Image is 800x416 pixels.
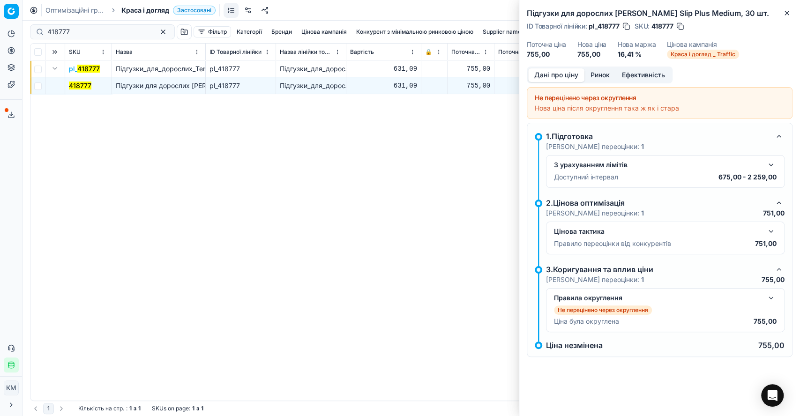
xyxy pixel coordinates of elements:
[546,197,770,208] div: 2.Цінова оптимізація
[758,342,785,349] p: 755,00
[641,209,644,217] strong: 1
[121,6,216,15] span: Краса і доглядЗастосовані
[4,381,18,395] span: КM
[546,142,644,151] p: [PERSON_NAME] переоцінки:
[138,405,141,412] strong: 1
[268,26,296,37] button: Бренди
[233,26,266,37] button: Категорії
[209,64,272,74] div: pl_418777
[194,26,231,37] button: Фільтр
[554,227,762,236] div: Цінова тактика
[641,142,644,150] strong: 1
[196,405,199,412] strong: з
[56,403,67,414] button: Go to next page
[280,81,342,90] div: Підгузки_для_дорослих_Tena_Slip_Plus_Medium,_30_шт.
[558,306,648,314] p: Не перецінено через округлення
[152,405,190,412] span: SKUs on page :
[43,403,54,414] button: 1
[77,65,100,73] mark: 418777
[451,48,481,56] span: Поточна ціна
[209,48,262,56] span: ID Товарної лінійки
[554,160,762,170] div: З урахуванням лімітів
[527,23,587,30] span: ID Товарної лінійки :
[350,48,374,56] span: Вартість
[546,208,644,218] p: [PERSON_NAME] переоцінки:
[527,50,566,59] dd: 755,00
[635,23,650,30] span: SKU :
[78,405,124,412] span: Кількість на стр.
[535,93,785,103] div: Не перецінено через округлення
[4,380,19,395] button: КM
[527,7,793,19] h2: Підгузки для дорослих [PERSON_NAME] Slip Plus Medium, 30 шт.
[528,68,584,82] button: Дані про ціну
[754,317,777,326] p: 755,00
[350,81,417,90] div: 631,09
[762,275,785,284] p: 755,00
[350,64,417,74] div: 631,09
[498,81,561,90] div: 755,00
[618,50,656,59] dd: 16,41 %
[121,6,169,15] span: Краса і догляд
[173,6,216,15] span: Застосовані
[755,239,777,248] p: 751,00
[280,48,333,56] span: Назва лінійки товарів
[116,48,133,56] span: Назва
[498,48,551,56] span: Поточна промо ціна
[761,384,784,407] div: Open Intercom Messenger
[280,64,342,74] div: Підгузки_для_дорослих_Tena_Slip_Plus_Medium,_30_шт.
[651,22,673,31] span: 418777
[47,27,150,37] input: Пошук по SKU або назві
[69,48,81,56] span: SKU
[451,81,490,90] div: 755,00
[129,405,132,412] strong: 1
[589,22,620,31] span: pl_418777
[30,403,41,414] button: Go to previous page
[45,6,105,15] a: Оптимізаційні групи
[718,172,777,182] p: 675,00 - 2 259,00
[546,342,603,349] p: Ціна незмінена
[298,26,351,37] button: Цінова кампанія
[30,403,67,414] nav: pagination
[641,275,644,283] strong: 1
[546,264,770,275] div: 3.Коригування та вплив ціни
[116,65,293,73] span: Підгузки_для_дорослих_Tena_Slip_Plus_Medium,_30_шт.
[116,82,324,89] span: Підгузки для дорослих [PERSON_NAME] Slip Plus Medium, 30 шт.
[78,405,141,412] div: :
[616,68,671,82] button: Ефективність
[546,131,770,142] div: 1.Підготовка
[49,63,60,74] button: Expand
[618,41,656,48] dt: Нова маржа
[49,46,60,58] button: Expand all
[425,48,432,56] span: 🔒
[554,239,671,248] p: Правило переоцінки від конкурентів
[554,293,762,303] div: Правила округлення
[546,275,644,284] p: [PERSON_NAME] переоцінки:
[69,82,91,89] mark: 418777
[352,26,477,37] button: Конкурент з мінімальною ринковою ціною
[134,405,136,412] strong: з
[667,50,739,59] span: Краса і догляд _ Traffic
[763,208,785,218] p: 751,00
[479,26,525,37] button: Supplier name
[45,6,216,15] nav: breadcrumb
[498,64,561,74] div: 755,00
[209,81,272,90] div: pl_418777
[69,64,100,74] span: pl_
[577,50,606,59] dd: 755,00
[192,405,194,412] strong: 1
[554,172,618,182] p: Доступний інтервал
[577,41,606,48] dt: Нова ціна
[201,405,203,412] strong: 1
[451,64,490,74] div: 755,00
[667,41,739,48] dt: Цінова кампанія
[69,81,91,90] button: 418777
[527,41,566,48] dt: Поточна ціна
[535,104,785,113] div: Нова ціна після округлення така ж як і стара
[584,68,616,82] button: Ринок
[554,317,619,326] p: Ціна була округлена
[69,64,100,74] button: pl_418777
